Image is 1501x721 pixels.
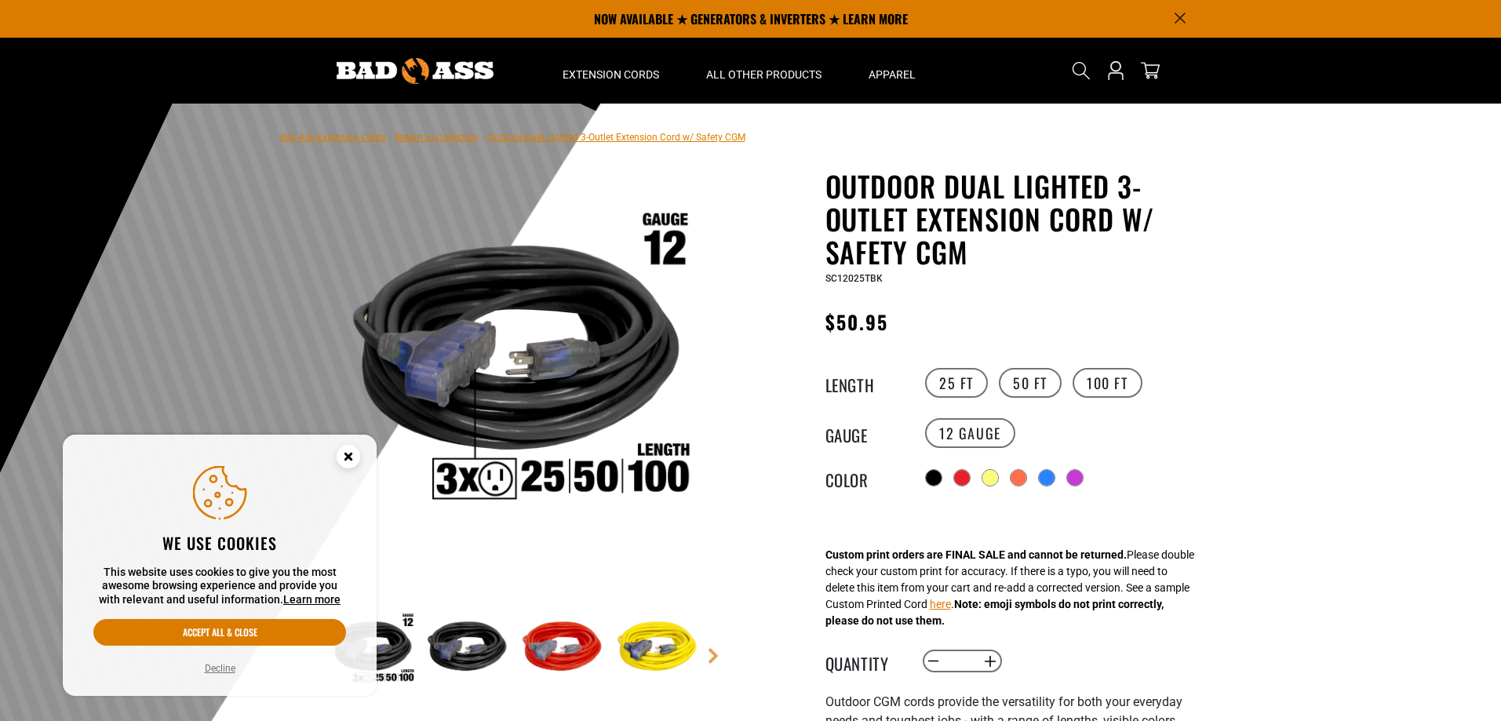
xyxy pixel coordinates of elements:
[845,38,939,104] summary: Apparel
[280,132,386,143] a: Bad Ass Extension Cords
[825,598,1164,627] strong: Note: emoji symbols do not print correctly, please do not use them.
[825,423,904,443] legend: Gauge
[1073,368,1142,398] label: 100 FT
[930,596,951,613] button: here
[93,566,346,607] p: This website uses cookies to give you the most awesome browsing experience and provide you with r...
[825,651,904,672] label: Quantity
[337,58,494,84] img: Bad Ass Extension Cords
[825,273,883,284] span: SC12025TBK
[200,661,240,676] button: Decline
[421,604,512,695] img: black
[825,468,904,488] legend: Color
[280,127,745,146] nav: breadcrumbs
[925,368,988,398] label: 25 FT
[925,418,1015,448] label: 12 Gauge
[93,533,346,553] h2: We use cookies
[825,373,904,393] legend: Length
[395,132,479,143] a: Return to Collection
[1069,58,1094,83] summary: Search
[825,169,1210,268] h1: Outdoor Dual Lighted 3-Outlet Extension Cord w/ Safety CGM
[488,132,745,143] span: Outdoor Dual Lighted 3-Outlet Extension Cord w/ Safety CGM
[683,38,845,104] summary: All Other Products
[516,604,607,695] img: red
[563,67,659,82] span: Extension Cords
[389,132,392,143] span: ›
[869,67,916,82] span: Apparel
[825,308,888,336] span: $50.95
[825,548,1127,561] strong: Custom print orders are FINAL SALE and cannot be returned.
[63,435,377,697] aside: Cookie Consent
[539,38,683,104] summary: Extension Cords
[611,604,702,695] img: neon yellow
[482,132,485,143] span: ›
[283,593,341,606] a: Learn more
[999,368,1062,398] label: 50 FT
[825,547,1194,629] div: Please double check your custom print for accuracy. If there is a typo, you will need to delete t...
[93,619,346,646] button: Accept all & close
[705,648,721,664] a: Next
[706,67,822,82] span: All Other Products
